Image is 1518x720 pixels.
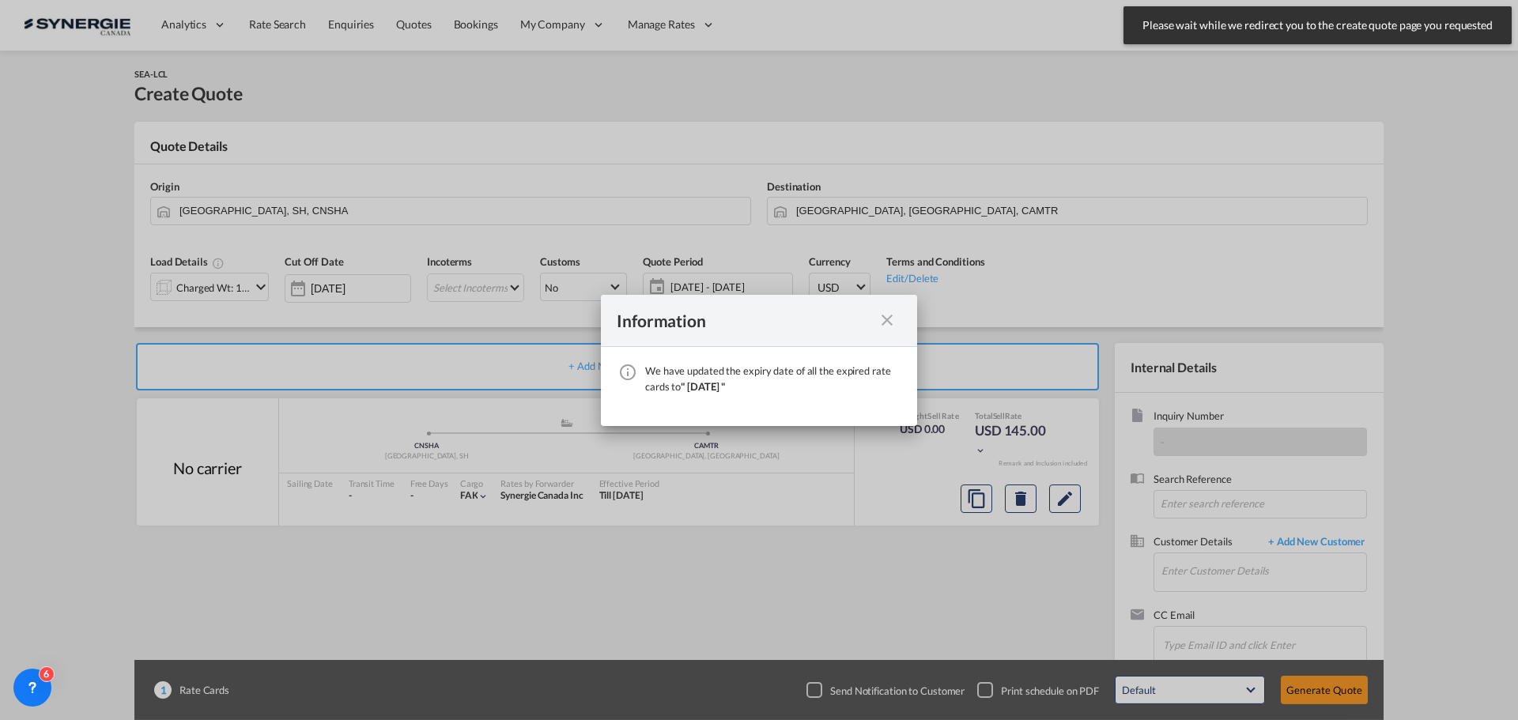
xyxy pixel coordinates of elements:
[645,363,901,394] div: We have updated the expiry date of all the expired rate cards to
[878,311,897,330] md-icon: icon-close fg-AAA8AD cursor
[617,311,873,330] div: Information
[681,380,725,393] span: " [DATE] "
[1138,17,1497,33] span: Please wait while we redirect you to the create quote page you requested
[618,363,637,382] md-icon: icon-information-outline
[601,295,917,426] md-dialog: We have ...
